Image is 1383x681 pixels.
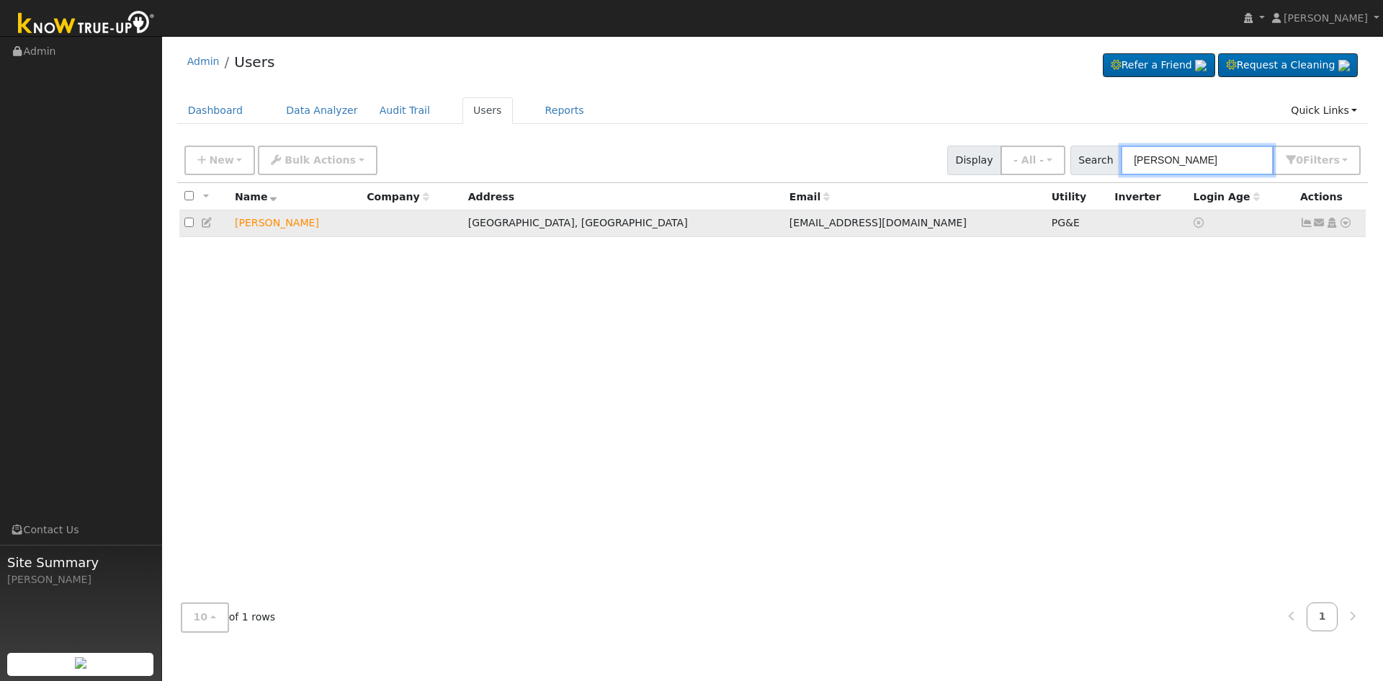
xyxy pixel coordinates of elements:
[1284,12,1368,24] span: [PERSON_NAME]
[947,146,1001,175] span: Display
[534,97,595,124] a: Reports
[789,191,830,202] span: Email
[1195,60,1207,71] img: retrieve
[1121,146,1274,175] input: Search
[187,55,220,67] a: Admin
[1194,217,1207,228] a: No login access
[1218,53,1358,78] a: Request a Cleaning
[177,97,254,124] a: Dashboard
[462,97,513,124] a: Users
[75,657,86,669] img: retrieve
[468,190,779,205] div: Address
[1280,97,1368,124] a: Quick Links
[1333,154,1339,166] span: s
[1070,146,1122,175] span: Search
[285,154,356,166] span: Bulk Actions
[1303,154,1340,166] span: Filter
[194,611,208,623] span: 10
[1339,215,1352,231] a: Other actions
[234,53,274,71] a: Users
[1114,190,1183,205] div: Inverter
[1325,217,1338,228] a: Login As
[1052,217,1080,228] span: PG&E
[369,97,441,124] a: Audit Trail
[1300,217,1313,228] a: Show Graph
[367,191,429,202] span: Company name
[11,8,162,40] img: Know True-Up
[1300,190,1361,205] div: Actions
[275,97,369,124] a: Data Analyzer
[235,191,277,202] span: Name
[1103,53,1215,78] a: Refer a Friend
[181,602,229,632] button: 10
[258,146,377,175] button: Bulk Actions
[463,210,784,237] td: [GEOGRAPHIC_DATA], [GEOGRAPHIC_DATA]
[1273,146,1361,175] button: 0Filters
[1052,190,1104,205] div: Utility
[230,210,362,237] td: Lead
[7,572,154,587] div: [PERSON_NAME]
[1338,60,1350,71] img: retrieve
[1307,602,1338,631] a: 1
[184,146,256,175] button: New
[1194,191,1260,202] span: Days since last login
[1313,215,1326,231] a: rayw@aawmw.com
[789,217,967,228] span: [EMAIL_ADDRESS][DOMAIN_NAME]
[181,602,276,632] span: of 1 rows
[209,154,233,166] span: New
[1001,146,1065,175] button: - All -
[7,553,154,572] span: Site Summary
[201,217,214,228] a: Edit User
